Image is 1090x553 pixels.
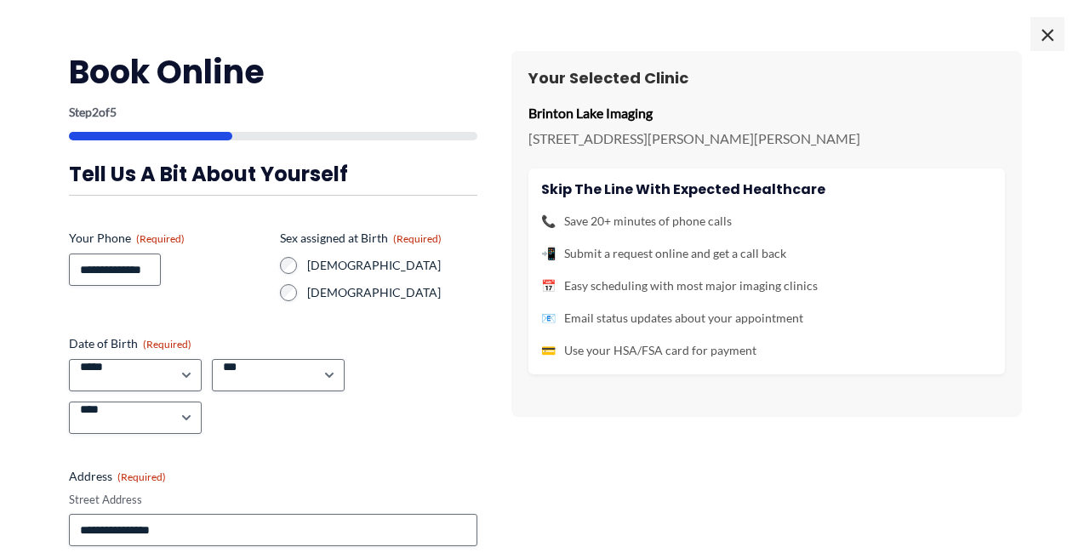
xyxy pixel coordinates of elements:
span: 2 [92,105,99,119]
li: Email status updates about your appointment [541,307,992,329]
legend: Address [69,468,166,485]
span: (Required) [117,470,166,483]
span: 📅 [541,275,556,297]
legend: Sex assigned at Birth [280,230,442,247]
span: × [1030,17,1064,51]
label: Street Address [69,492,477,508]
p: Step of [69,106,477,118]
h3: Tell us a bit about yourself [69,161,477,187]
label: Your Phone [69,230,266,247]
li: Save 20+ minutes of phone calls [541,210,992,232]
span: (Required) [136,232,185,245]
span: (Required) [143,338,191,351]
span: (Required) [393,232,442,245]
span: 📲 [541,242,556,265]
h4: Skip the line with Expected Healthcare [541,181,992,197]
span: 📞 [541,210,556,232]
li: Use your HSA/FSA card for payment [541,339,992,362]
h3: Your Selected Clinic [528,68,1005,88]
p: Brinton Lake Imaging [528,100,1005,126]
span: 5 [110,105,117,119]
legend: Date of Birth [69,335,191,352]
li: Easy scheduling with most major imaging clinics [541,275,992,297]
span: 📧 [541,307,556,329]
li: Submit a request online and get a call back [541,242,992,265]
span: 💳 [541,339,556,362]
label: [DEMOGRAPHIC_DATA] [307,257,477,274]
p: [STREET_ADDRESS][PERSON_NAME][PERSON_NAME] [528,126,1005,151]
label: [DEMOGRAPHIC_DATA] [307,284,477,301]
h2: Book Online [69,51,477,93]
